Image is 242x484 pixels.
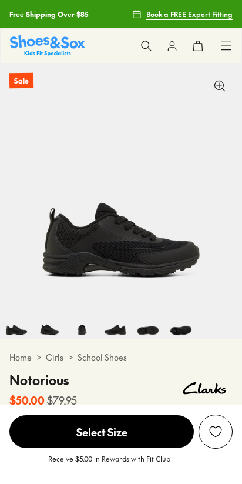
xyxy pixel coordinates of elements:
[10,35,85,56] a: Shoes & Sox
[47,392,77,408] s: $79.95
[99,306,132,339] img: 7-474708_1
[9,73,33,89] p: Sale
[9,351,32,363] a: Home
[33,306,66,339] img: 5-474706_1
[9,351,233,363] div: > >
[9,392,45,408] b: $50.00
[199,415,233,449] button: Add to Wishlist
[9,415,194,449] button: Select Size
[132,306,164,339] img: 8-475114_1
[10,35,85,56] img: SNS_Logo_Responsive.svg
[146,9,233,19] span: Book a FREE Expert Fitting
[46,351,63,363] a: Girls
[48,453,170,475] p: Receive $5.00 in Rewards with Fit Club
[164,306,197,339] img: 9-475115_1
[9,415,194,448] span: Select Size
[9,370,77,390] h4: Notorious
[66,306,99,339] img: 6-474707_1
[132,4,233,25] a: Book a FREE Expert Fitting
[78,351,127,363] a: School Shoes
[176,370,233,406] img: Vendor logo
